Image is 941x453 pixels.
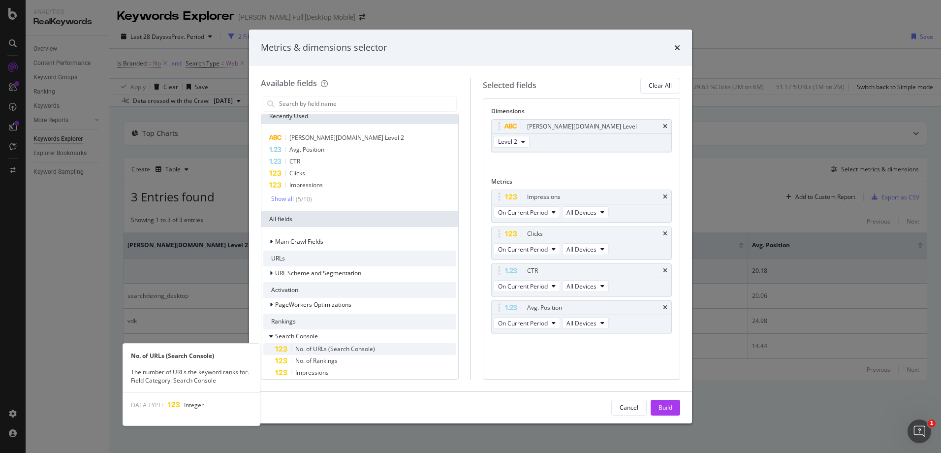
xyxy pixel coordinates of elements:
div: Metrics [491,177,672,190]
button: All Devices [562,280,609,292]
span: All Devices [566,208,596,217]
input: Search by field name [278,97,456,111]
span: All Devices [566,319,596,327]
div: Show all [271,195,294,202]
span: 1 [928,420,936,427]
div: No. of URLs (Search Console) [123,352,260,360]
div: Selected fields [483,80,536,91]
span: No. of URLs (Search Console) [295,345,375,353]
div: Rankings [263,314,456,329]
iframe: Intercom live chat [908,420,931,443]
span: Clicks [289,169,305,177]
div: times [663,305,667,311]
div: Avg. PositiontimesOn Current PeriodAll Devices [491,300,672,333]
button: On Current Period [494,206,560,218]
div: [PERSON_NAME][DOMAIN_NAME] LeveltimesLevel 2 [491,119,672,152]
span: Impressions [295,368,329,377]
div: CTR [527,266,538,276]
div: Clear All [649,81,672,90]
span: Avg. Position [289,145,324,154]
div: Available fields [261,78,317,89]
div: [PERSON_NAME][DOMAIN_NAME] Level [527,122,637,131]
span: Impressions [289,181,323,189]
span: All Devices [566,282,596,291]
div: times [663,231,667,237]
span: On Current Period [498,319,548,327]
button: Level 2 [494,136,530,148]
div: Activation [263,282,456,298]
span: All Devices [566,245,596,254]
div: CTRtimesOn Current PeriodAll Devices [491,263,672,296]
div: times [663,194,667,200]
button: On Current Period [494,317,560,329]
div: Avg. Position [527,303,562,313]
span: Level 2 [498,137,517,146]
div: Metrics & dimensions selector [261,41,387,54]
span: [PERSON_NAME][DOMAIN_NAME] Level 2 [289,133,404,142]
div: modal [249,30,692,423]
span: No. of Rankings [295,356,338,365]
span: URL Scheme and Segmentation [275,269,361,277]
span: PageWorkers Optimizations [275,300,351,309]
button: All Devices [562,243,609,255]
div: Impressions [527,192,561,202]
div: ( 5 / 10 ) [294,195,312,203]
div: URLs [263,251,456,266]
div: times [663,124,667,129]
div: times [674,41,680,54]
button: All Devices [562,206,609,218]
div: ImpressionstimesOn Current PeriodAll Devices [491,190,672,223]
span: On Current Period [498,208,548,217]
div: Cancel [620,403,638,412]
span: CTR [289,157,300,165]
button: On Current Period [494,280,560,292]
button: Clear All [640,78,680,94]
span: Main Crawl Fields [275,237,323,246]
button: Cancel [611,400,647,416]
div: Dimensions [491,107,672,119]
button: All Devices [562,317,609,329]
button: Build [651,400,680,416]
div: Build [659,403,672,412]
div: Recently Used [261,108,458,124]
div: ClickstimesOn Current PeriodAll Devices [491,226,672,259]
span: On Current Period [498,245,548,254]
button: On Current Period [494,243,560,255]
div: Clicks [527,229,543,239]
div: The number of URLs the keyword ranks for. Field Category: Search Console [123,368,260,385]
span: On Current Period [498,282,548,291]
span: Search Console [275,332,318,340]
div: All fields [261,211,458,227]
div: times [663,268,667,274]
